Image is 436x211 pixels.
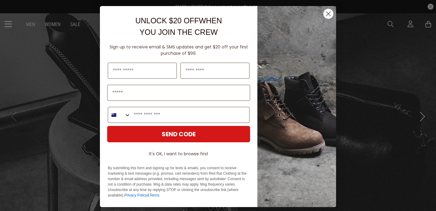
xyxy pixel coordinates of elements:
button: It's OK, I want to browse first [107,148,250,159]
span: WHEN [199,16,222,25]
button: Search Countries [108,107,131,123]
p: By submitting this form and signing up for texts & emails, you consent to receive marketing & tex... [108,165,249,198]
img: f7662613-148e-4c88-9575-6c6b5b55a647.jpeg [257,6,336,207]
button: Close dialog [323,8,334,19]
span: UNLOCK $20 OFF [135,16,199,25]
a: Privacy Policy [124,193,147,197]
span: Sign up to receive email & SMS updates and get $20 off your first purchase of $99. [110,44,248,56]
button: Open LiveChat chat widget [5,2,23,21]
input: First Name [108,63,177,79]
a: Terms [149,193,159,197]
img: New Zealand [111,113,116,117]
span: YOU JOIN THE CREW [140,28,218,36]
input: Email [107,85,250,101]
button: SEND CODE [107,126,250,142]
